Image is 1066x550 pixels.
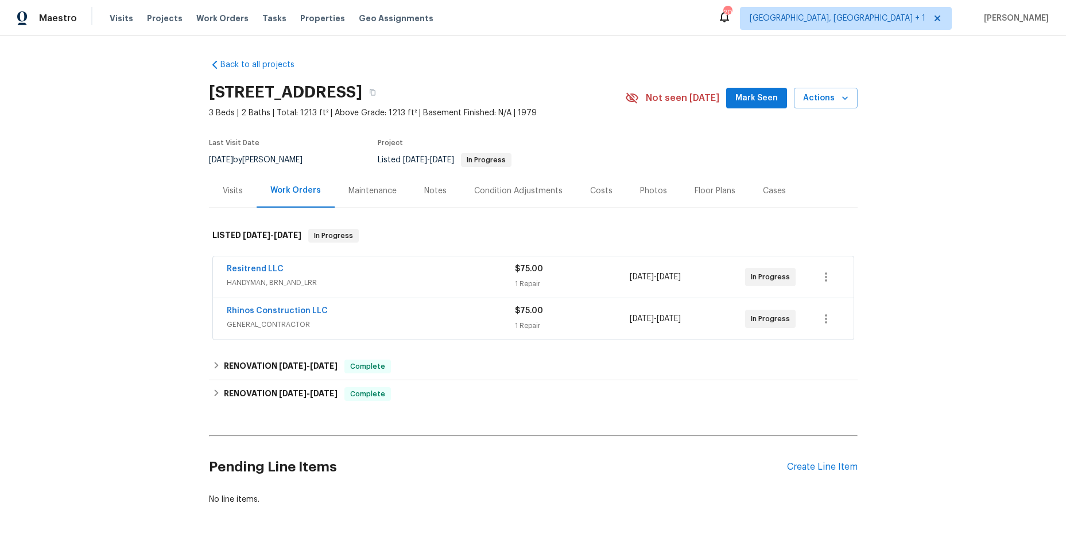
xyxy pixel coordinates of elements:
[227,319,515,330] span: GENERAL_CONTRACTOR
[196,13,249,24] span: Work Orders
[362,82,383,103] button: Copy Address
[209,59,319,71] a: Back to all projects
[209,440,787,494] h2: Pending Line Items
[270,185,321,196] div: Work Orders
[209,153,316,167] div: by [PERSON_NAME]
[726,88,787,109] button: Mark Seen
[300,13,345,24] span: Properties
[243,231,301,239] span: -
[224,387,338,401] h6: RENOVATION
[309,230,358,241] span: In Progress
[750,13,925,24] span: [GEOGRAPHIC_DATA], [GEOGRAPHIC_DATA] + 1
[346,388,390,400] span: Complete
[227,307,328,315] a: Rhinos Construction LLC
[346,361,390,372] span: Complete
[310,389,338,397] span: [DATE]
[640,185,667,197] div: Photos
[209,107,625,119] span: 3 Beds | 2 Baths | Total: 1213 ft² | Above Grade: 1213 ft² | Basement Finished: N/A | 1979
[224,360,338,373] h6: RENOVATION
[39,13,77,24] span: Maestro
[794,88,858,109] button: Actions
[403,156,427,164] span: [DATE]
[403,156,454,164] span: -
[695,185,735,197] div: Floor Plans
[243,231,270,239] span: [DATE]
[274,231,301,239] span: [DATE]
[279,362,338,370] span: -
[262,14,286,22] span: Tasks
[763,185,786,197] div: Cases
[735,91,778,106] span: Mark Seen
[630,271,681,283] span: -
[223,185,243,197] div: Visits
[209,217,858,254] div: LISTED [DATE]-[DATE]In Progress
[227,277,515,288] span: HANDYMAN, BRN_AND_LRR
[515,278,630,290] div: 1 Repair
[462,157,510,163] span: In Progress
[209,139,259,146] span: Last Visit Date
[348,185,397,197] div: Maintenance
[424,185,447,197] div: Notes
[209,87,362,98] h2: [STREET_ADDRESS]
[979,13,1049,24] span: [PERSON_NAME]
[209,353,858,380] div: RENOVATION [DATE]-[DATE]Complete
[279,362,307,370] span: [DATE]
[657,273,681,281] span: [DATE]
[630,273,654,281] span: [DATE]
[751,271,794,283] span: In Progress
[646,92,719,104] span: Not seen [DATE]
[310,362,338,370] span: [DATE]
[110,13,133,24] span: Visits
[474,185,563,197] div: Condition Adjustments
[803,91,848,106] span: Actions
[630,315,654,323] span: [DATE]
[751,313,794,325] span: In Progress
[630,313,681,325] span: -
[378,156,511,164] span: Listed
[212,229,301,243] h6: LISTED
[430,156,454,164] span: [DATE]
[515,320,630,331] div: 1 Repair
[279,389,307,397] span: [DATE]
[590,185,613,197] div: Costs
[209,380,858,408] div: RENOVATION [DATE]-[DATE]Complete
[209,494,858,505] div: No line items.
[723,7,731,18] div: 20
[209,156,233,164] span: [DATE]
[147,13,183,24] span: Projects
[359,13,433,24] span: Geo Assignments
[515,307,543,315] span: $75.00
[279,389,338,397] span: -
[787,462,858,473] div: Create Line Item
[378,139,403,146] span: Project
[515,265,543,273] span: $75.00
[227,265,284,273] a: Resitrend LLC
[657,315,681,323] span: [DATE]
